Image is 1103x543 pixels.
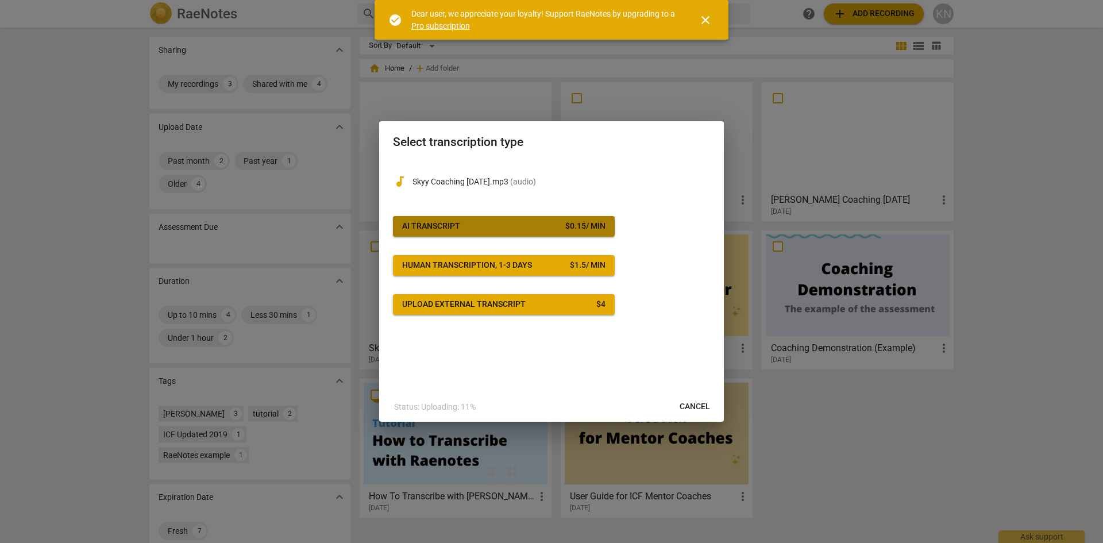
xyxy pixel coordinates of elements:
h2: Select transcription type [393,135,710,149]
button: Upload external transcript$4 [393,294,615,315]
button: AI Transcript$0.15/ min [393,216,615,237]
span: check_circle [388,13,402,27]
div: Upload external transcript [402,299,526,310]
button: Cancel [670,396,719,417]
span: Cancel [680,401,710,413]
div: $ 1.5 / min [570,260,606,271]
a: Pro subscription [411,21,470,30]
button: Close [692,6,719,34]
div: $ 4 [596,299,606,310]
span: audiotrack [393,175,407,188]
div: $ 0.15 / min [565,221,606,232]
span: ( audio ) [510,177,536,186]
button: Human transcription, 1-3 days$1.5/ min [393,255,615,276]
p: Skyy Coaching 8-15-2025.mp3(audio) [412,176,710,188]
div: Dear user, we appreciate your loyalty! Support RaeNotes by upgrading to a [411,8,678,32]
p: Status: Uploading: 11% [394,401,476,413]
div: AI Transcript [402,221,460,232]
span: close [699,13,712,27]
div: Human transcription, 1-3 days [402,260,532,271]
